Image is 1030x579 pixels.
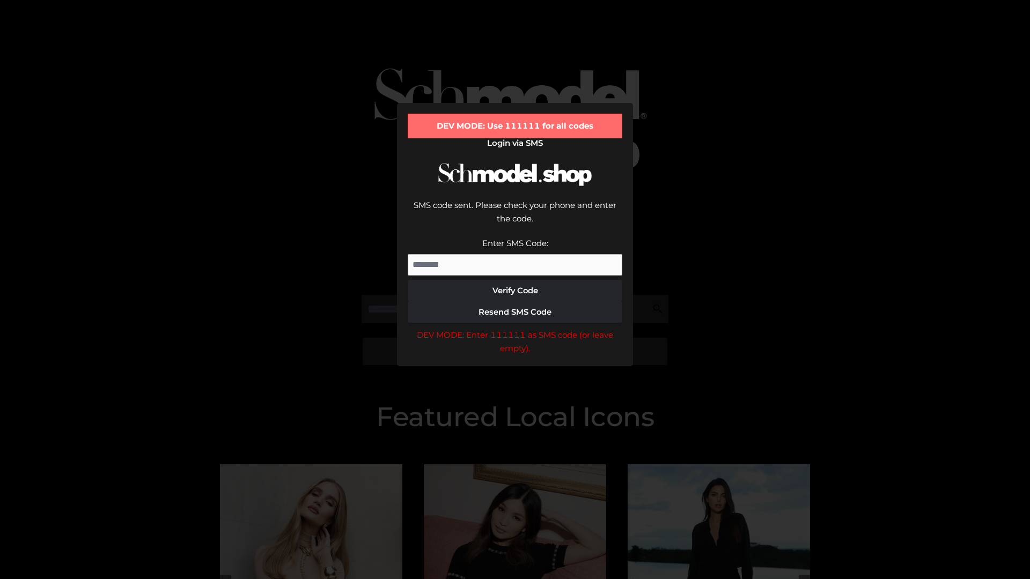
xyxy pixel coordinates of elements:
[408,328,622,355] div: DEV MODE: Enter 111111 as SMS code (or leave empty).
[408,301,622,323] button: Resend SMS Code
[482,238,548,248] label: Enter SMS Code:
[408,114,622,138] div: DEV MODE: Use 111111 for all codes
[435,153,595,196] img: Schmodel Logo
[408,138,622,148] h2: Login via SMS
[408,280,622,301] button: Verify Code
[408,198,622,236] div: SMS code sent. Please check your phone and enter the code.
